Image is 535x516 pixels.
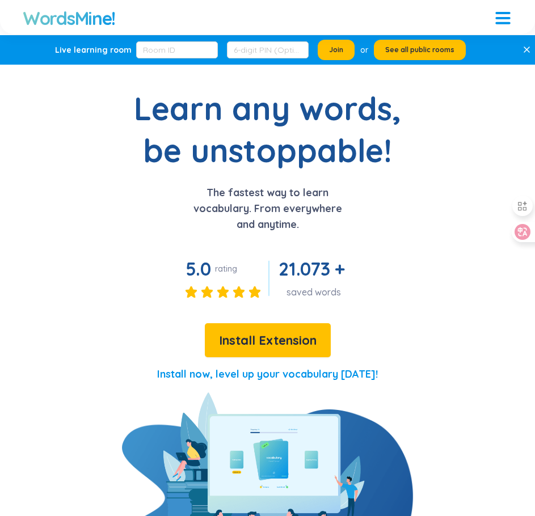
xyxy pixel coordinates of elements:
input: 6-digit PIN (Optional) [227,41,309,58]
div: Live learning room [55,44,132,56]
span: Install Extension [219,331,317,350]
div: rating [215,263,237,274]
span: 21.073 + [279,257,344,280]
div: or [360,44,368,56]
h1: Learn any words, be unstoppable! [126,87,410,171]
button: Install Extension [205,323,331,357]
a: WordsMine! [23,7,115,29]
button: See all public rooms [374,40,466,60]
input: Room ID [136,41,218,58]
a: Install Extension [205,336,331,347]
button: Join [318,40,355,60]
span: Join [329,45,343,54]
span: See all public rooms [385,45,454,54]
span: 5.0 [186,257,210,280]
p: The fastest way to learn vocabulary. From everywhere and anytime. [186,185,350,232]
p: Install now, level up your vocabulary [DATE]! [157,366,378,382]
div: saved words [279,286,349,298]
